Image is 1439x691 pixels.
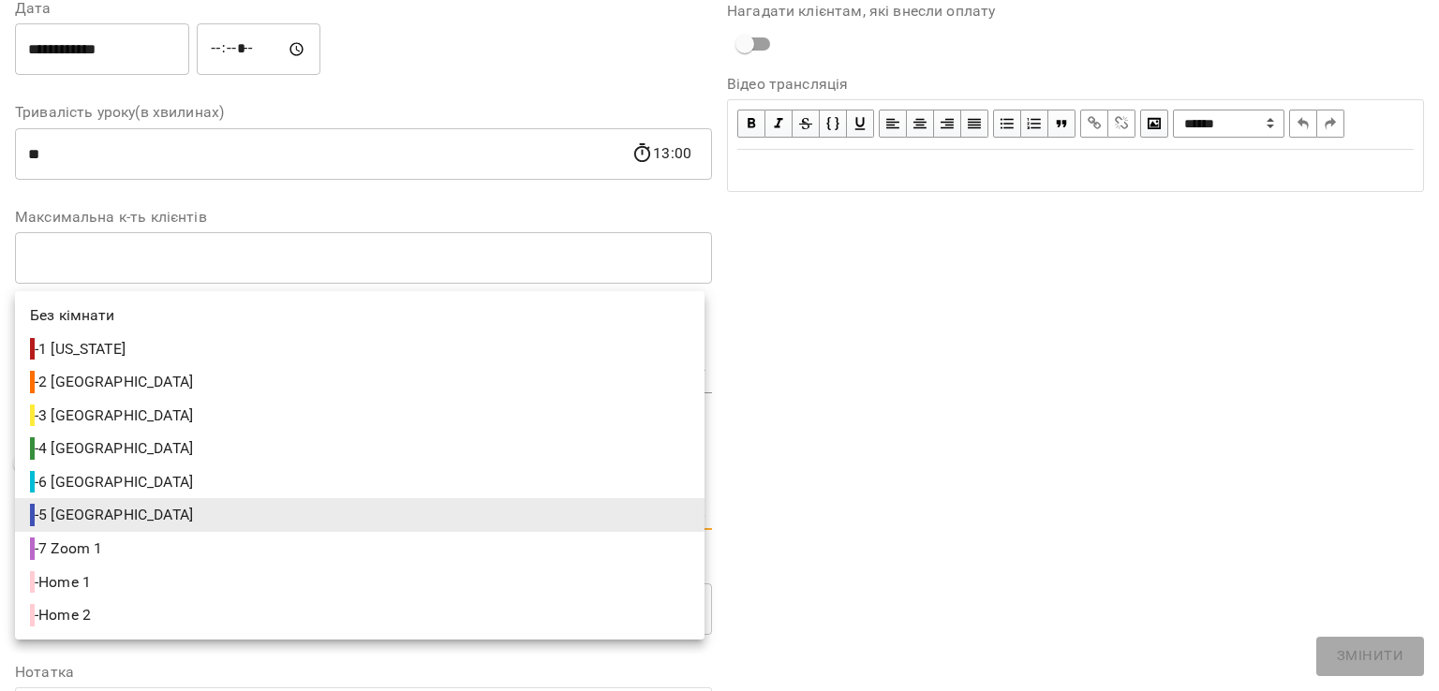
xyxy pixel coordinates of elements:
span: - Home 2 [30,604,95,626]
span: - 3 [GEOGRAPHIC_DATA] [30,404,197,427]
span: - 1 [US_STATE] [30,338,129,360]
span: - 7 Zoom 1 [30,537,107,560]
span: - 4 [GEOGRAPHIC_DATA] [30,437,197,460]
span: - 2 [GEOGRAPHIC_DATA] [30,371,197,393]
span: - Home 1 [30,571,95,594]
span: - 5 [GEOGRAPHIC_DATA] [30,504,197,526]
span: - 6 [GEOGRAPHIC_DATA] [30,471,197,493]
li: Без кімнати [15,299,705,332]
